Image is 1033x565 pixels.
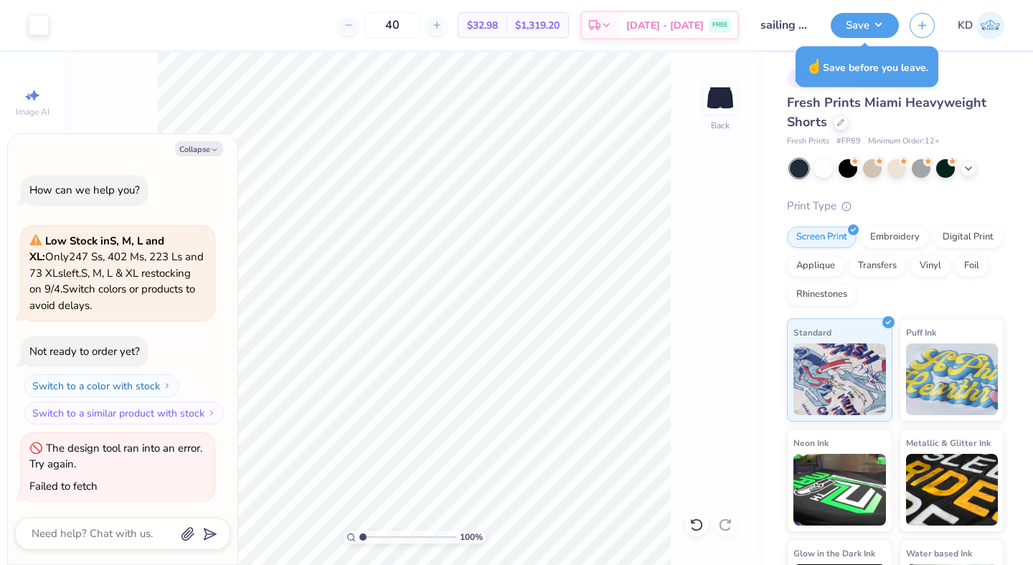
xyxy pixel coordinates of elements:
strong: Low Stock in S, M, L and XL : [29,234,164,265]
div: Back [711,119,730,132]
button: Switch to a similar product with stock [24,402,224,424]
div: The design tool ran into an error. Try again. [29,441,202,472]
span: Fresh Prints Miami Heavyweight Shorts [787,94,986,130]
div: Print Type [787,198,1004,214]
input: – – [364,12,420,38]
img: Metallic & Glitter Ink [906,454,999,526]
span: $1,319.20 [515,18,560,33]
img: Switch to a similar product with stock [207,409,216,417]
img: Switch to a color with stock [163,381,171,390]
span: $32.98 [467,18,498,33]
div: Digital Print [933,227,1003,248]
div: Foil [955,255,989,277]
a: KD [958,11,1004,39]
div: Transfers [849,255,906,277]
img: Neon Ink [793,454,886,526]
span: 100 % [460,531,483,543]
div: Save before you leave. [796,47,938,87]
button: Switch to a color with stock [24,374,179,397]
img: Puff Ink [906,343,999,415]
span: [DATE] - [DATE] [626,18,704,33]
span: Minimum Order: 12 + [868,136,940,148]
span: Water based Ink [906,546,972,561]
div: How can we help you? [29,183,140,197]
img: Back [706,83,735,112]
div: Applique [787,255,844,277]
span: FREE [712,20,727,30]
span: Standard [793,325,831,340]
span: Glow in the Dark Ink [793,546,875,561]
span: Metallic & Glitter Ink [906,435,991,450]
input: Untitled Design [750,11,820,39]
div: Vinyl [910,255,951,277]
span: Neon Ink [793,435,829,450]
span: # FP89 [836,136,861,148]
span: KD [958,17,973,34]
button: Collapse [175,141,223,156]
div: # 512773A [787,70,844,87]
div: Failed to fetch [29,479,98,493]
button: Save [831,13,899,38]
img: Standard [793,343,886,415]
div: Rhinestones [787,284,857,305]
div: Embroidery [861,227,929,248]
span: Puff Ink [906,325,936,340]
span: ☝️ [806,57,823,76]
div: Not ready to order yet? [29,344,140,359]
span: Fresh Prints [787,136,829,148]
img: Kimmy Duong [976,11,1004,39]
div: Screen Print [787,227,857,248]
span: Image AI [16,106,49,118]
span: Only 247 Ss, 402 Ms, 223 Ls and 73 XLs left. S, M, L & XL restocking on 9/4. Switch colors or pro... [29,234,204,313]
